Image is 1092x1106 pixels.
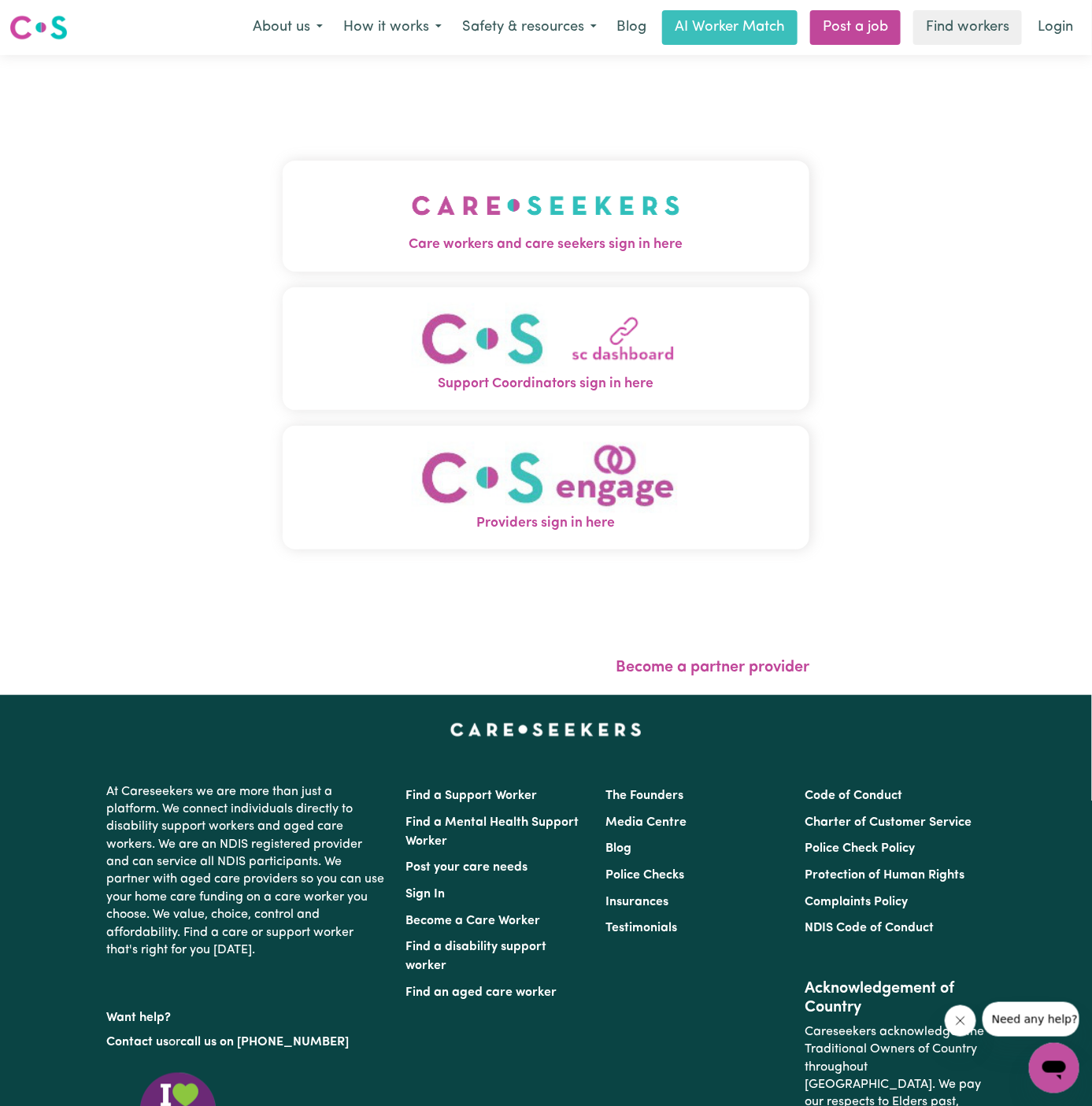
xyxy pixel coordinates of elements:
img: Careseekers logo [9,13,68,42]
p: At Careseekers we are more than just a platform. We connect individuals directly to disability su... [107,777,387,966]
button: Providers sign in here [283,426,810,549]
p: Want help? [107,1003,387,1026]
span: Care workers and care seekers sign in here [283,235,810,255]
a: Protection of Human Rights [805,869,964,882]
a: Find an aged care worker [406,986,557,999]
a: Find a Support Worker [406,790,538,802]
a: Media Centre [605,816,687,829]
a: Post your care needs [406,861,528,874]
a: Find a Mental Health Support Worker [406,816,579,848]
button: Support Coordinators sign in here [283,287,810,411]
a: Blog [605,842,631,855]
a: Police Check Policy [805,842,915,855]
button: How it works [333,11,452,44]
h2: Acknowledgement of Country [805,979,985,1017]
p: or [107,1027,387,1057]
a: Code of Conduct [805,790,902,802]
span: Providers sign in here [283,513,810,534]
a: Become a partner provider [616,660,809,675]
a: Blog [607,10,656,45]
a: call us on [PHONE_NUMBER] [181,1036,350,1049]
a: Police Checks [605,869,684,882]
a: Login [1028,10,1083,45]
a: Find a disability support worker [406,941,547,972]
span: Support Coordinators sign in here [283,374,810,394]
a: The Founders [605,790,683,802]
a: NDIS Code of Conduct [805,922,934,934]
button: Safety & resources [452,11,607,44]
a: Find workers [913,10,1022,45]
a: Careseekers home page [450,723,642,736]
a: Become a Care Worker [406,915,541,927]
iframe: Button to launch messaging window [1029,1043,1079,1093]
a: Careseekers logo [9,9,68,46]
iframe: Message from company [983,1002,1079,1037]
a: Charter of Customer Service [805,816,972,829]
a: Contact us [107,1036,169,1049]
a: Sign In [406,888,446,901]
a: Post a job [810,10,901,45]
a: AI Worker Match [662,10,798,45]
a: Insurances [605,896,668,908]
a: Complaints Policy [805,896,908,908]
button: Care workers and care seekers sign in here [283,161,810,271]
a: Testimonials [605,922,677,934]
iframe: Close message [945,1005,976,1037]
button: About us [242,11,333,44]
